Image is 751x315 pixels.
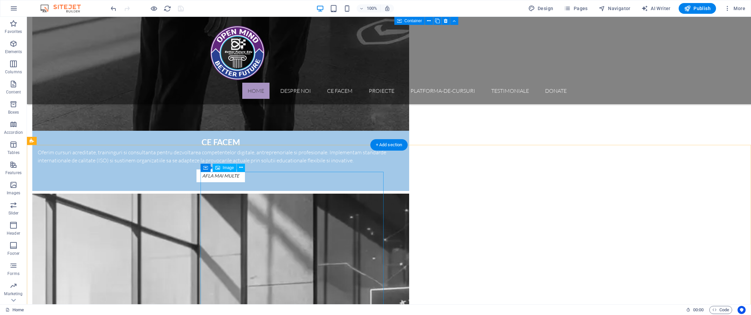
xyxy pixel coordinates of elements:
[724,5,745,12] span: More
[5,69,22,75] p: Columns
[367,4,378,12] h6: 100%
[110,5,117,12] i: Undo: Move elements (Ctrl+Z)
[712,306,729,314] span: Code
[357,4,381,12] button: 100%
[4,291,23,297] p: Marketing
[693,306,704,314] span: 00 00
[7,271,20,276] p: Forms
[698,307,699,312] span: :
[641,5,671,12] span: AI Writer
[738,306,746,314] button: Usercentrics
[7,251,20,256] p: Footer
[5,29,22,34] p: Favorites
[404,19,422,23] span: Container
[721,3,748,14] button: More
[686,306,704,314] h6: Session time
[39,4,89,12] img: Editor Logo
[684,5,711,12] span: Publish
[7,190,21,196] p: Images
[5,306,24,314] a: Click to cancel selection. Double-click to open Pages
[599,5,631,12] span: Navigator
[7,231,20,236] p: Header
[109,4,117,12] button: undo
[679,3,716,14] button: Publish
[4,130,23,135] p: Accordion
[709,306,732,314] button: Code
[8,110,19,115] p: Boxes
[561,3,590,14] button: Pages
[5,170,22,175] p: Features
[7,150,20,155] p: Tables
[6,89,21,95] p: Content
[370,139,408,151] div: + Add section
[163,4,171,12] button: reload
[528,5,553,12] span: Design
[5,49,22,54] p: Elements
[564,5,587,12] span: Pages
[223,166,234,170] span: Image
[596,3,633,14] button: Navigator
[164,5,171,12] i: Reload page
[639,3,673,14] button: AI Writer
[8,210,19,216] p: Slider
[526,3,556,14] button: Design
